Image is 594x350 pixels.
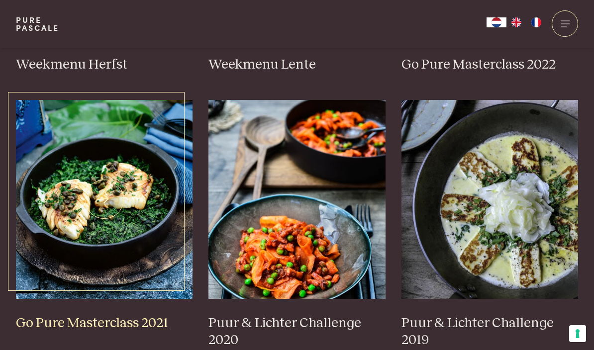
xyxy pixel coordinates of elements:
h3: Puur & Lichter Challenge 2020 [208,315,386,349]
a: Puur &#038; Lichter Challenge 2020 Puur & Lichter Challenge 2020 [208,100,386,349]
h3: Puur & Lichter Challenge 2019 [401,315,579,349]
a: Puur &#038; Lichter Challenge 2019 Puur & Lichter Challenge 2019 [401,100,579,349]
img: Go Pure Masterclass 2021 [16,100,193,299]
h3: Go Pure Masterclass 2022 [401,56,579,74]
img: Puur &#038; Lichter Challenge 2019 [401,100,579,299]
h3: Go Pure Masterclass 2021 [16,315,193,332]
ul: Language list [506,17,546,27]
a: FR [526,17,546,27]
aside: Language selected: Nederlands [487,17,546,27]
a: EN [506,17,526,27]
a: PurePascale [16,16,59,32]
h3: Weekmenu Herfst [16,56,193,74]
a: Go Pure Masterclass 2021 Go Pure Masterclass 2021 [16,100,193,332]
img: Puur &#038; Lichter Challenge 2020 [208,100,386,299]
button: Uw voorkeuren voor toestemming voor trackingtechnologieën [569,325,586,342]
h3: Weekmenu Lente [208,56,386,74]
a: NL [487,17,506,27]
div: Language [487,17,506,27]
